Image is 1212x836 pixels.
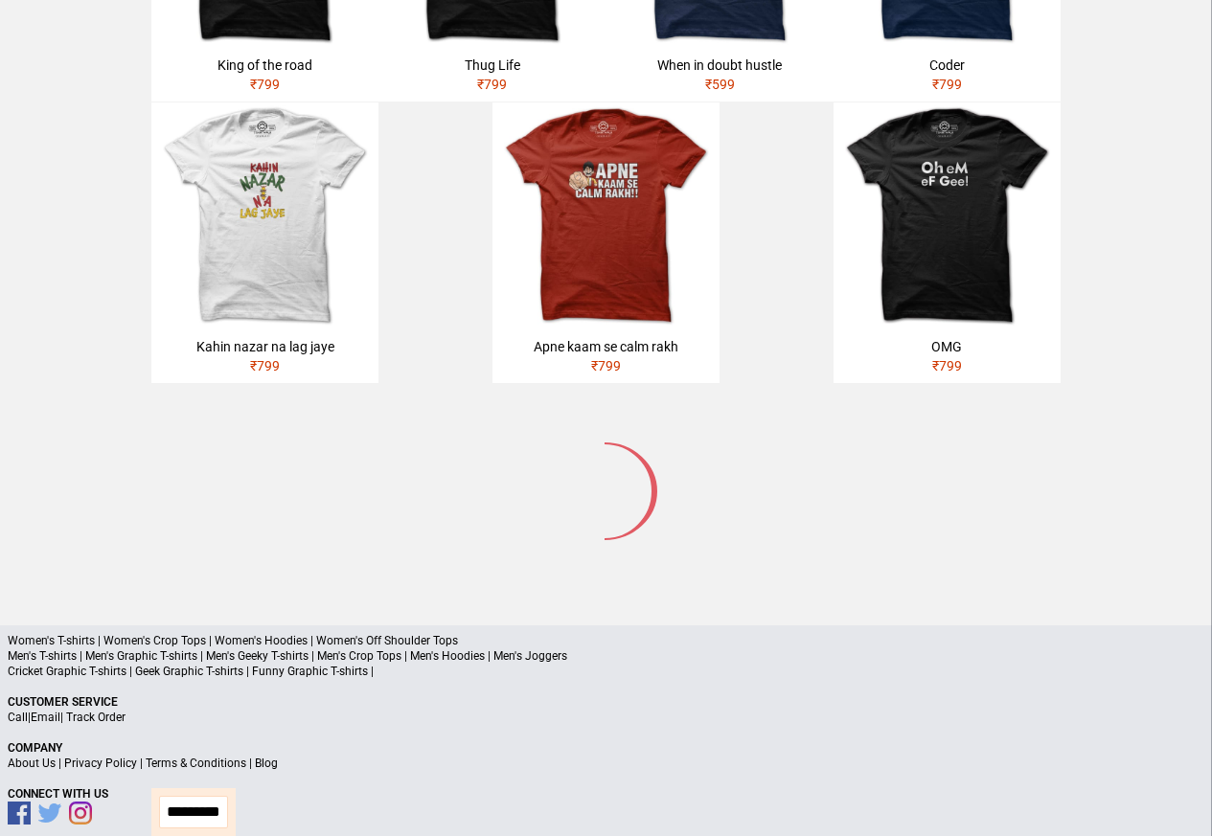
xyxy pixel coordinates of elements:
[614,56,826,75] div: When in doubt hustle
[8,786,1204,802] p: Connect With Us
[492,102,720,383] a: Apne kaam se calm rakh₹799
[146,757,246,770] a: Terms & Conditions
[8,711,28,724] a: Call
[151,102,378,329] img: kahin-nazar-na-lag-jaye.jpg
[8,740,1204,756] p: Company
[492,102,720,329] img: APNE-KAAM-SE-CALM.jpg
[31,711,60,724] a: Email
[591,358,621,373] span: ₹ 799
[834,102,1061,383] a: OMG₹799
[932,358,962,373] span: ₹ 799
[8,664,1204,679] p: Cricket Graphic T-shirts | Geek Graphic T-shirts | Funny Graphic T-shirts |
[8,694,1204,710] p: Customer Service
[8,633,1204,648] p: Women's T-shirts | Women's Crop Tops | Women's Hoodies | Women's Off Shoulder Tops
[477,77,507,92] span: ₹ 799
[834,102,1061,329] img: omg.jpg
[841,56,1053,75] div: Coder
[705,77,735,92] span: ₹ 599
[64,757,137,770] a: Privacy Policy
[932,77,962,92] span: ₹ 799
[250,77,280,92] span: ₹ 799
[500,337,712,356] div: Apne kaam se calm rakh
[8,710,1204,725] p: | |
[151,102,378,383] a: Kahin nazar na lag jaye₹799
[8,756,1204,771] p: | | |
[159,56,371,75] div: King of the road
[159,337,371,356] div: Kahin nazar na lag jaye
[386,56,598,75] div: Thug Life
[66,711,126,724] a: Track Order
[255,757,278,770] a: Blog
[250,358,280,373] span: ₹ 799
[8,648,1204,664] p: Men's T-shirts | Men's Graphic T-shirts | Men's Geeky T-shirts | Men's Crop Tops | Men's Hoodies ...
[8,757,56,770] a: About Us
[841,337,1053,356] div: OMG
